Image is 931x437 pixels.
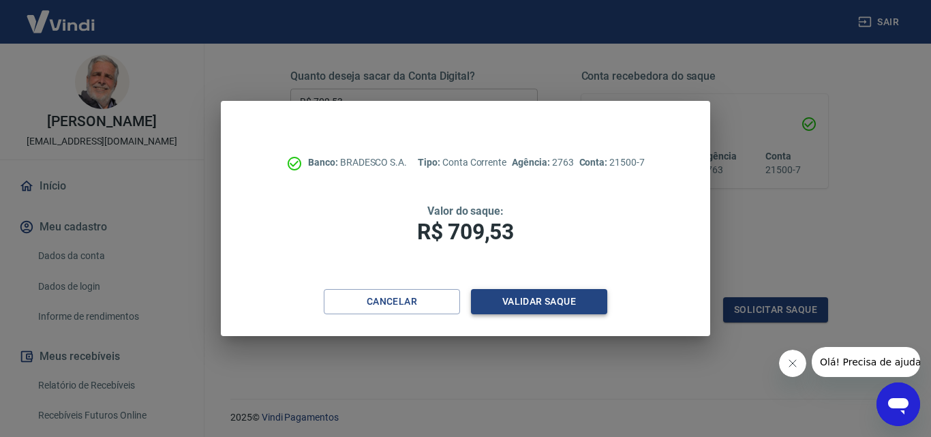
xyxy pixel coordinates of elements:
[418,155,506,170] p: Conta Corrente
[579,155,645,170] p: 21500-7
[8,10,115,20] span: Olá! Precisa de ajuda?
[308,155,407,170] p: BRADESCO S.A.
[512,157,552,168] span: Agência:
[471,289,607,314] button: Validar saque
[427,205,504,217] span: Valor do saque:
[324,289,460,314] button: Cancelar
[308,157,340,168] span: Banco:
[779,350,806,377] iframe: Fechar mensagem
[417,219,514,245] span: R$ 709,53
[812,347,920,377] iframe: Mensagem da empresa
[512,155,573,170] p: 2763
[876,382,920,426] iframe: Botão para abrir a janela de mensagens
[579,157,610,168] span: Conta:
[418,157,442,168] span: Tipo:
